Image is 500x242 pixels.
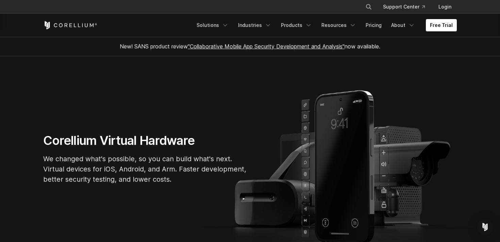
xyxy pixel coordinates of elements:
[426,19,457,31] a: Free Trial
[234,19,276,31] a: Industries
[120,43,380,50] span: New! SANS product review now available.
[477,219,493,235] div: Open Intercom Messenger
[433,1,457,13] a: Login
[378,1,430,13] a: Support Center
[387,19,419,31] a: About
[43,154,247,184] p: We changed what's possible, so you can build what's next. Virtual devices for iOS, Android, and A...
[43,133,247,148] h1: Corellium Virtual Hardware
[357,1,457,13] div: Navigation Menu
[277,19,316,31] a: Products
[193,19,233,31] a: Solutions
[193,19,457,31] div: Navigation Menu
[317,19,360,31] a: Resources
[188,43,345,50] a: "Collaborative Mobile App Security Development and Analysis"
[362,19,386,31] a: Pricing
[43,21,97,29] a: Corellium Home
[363,1,375,13] button: Search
